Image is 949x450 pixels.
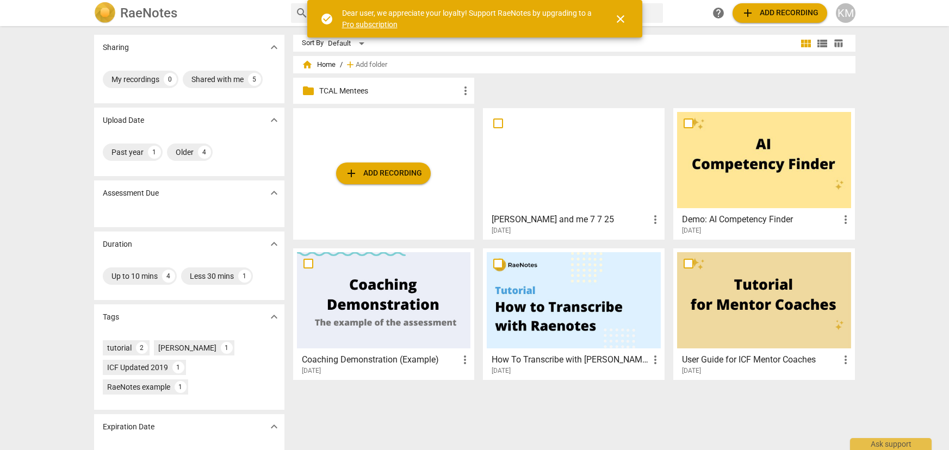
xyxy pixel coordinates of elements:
span: more_vert [649,353,662,366]
button: Close [607,6,634,32]
p: Duration [103,239,132,250]
span: expand_more [268,310,281,323]
div: 1 [175,381,187,393]
p: Tags [103,311,119,323]
a: Coaching Demonstration (Example)[DATE] [297,252,471,375]
p: TCAL Mentees [319,85,460,97]
p: Sharing [103,42,129,53]
h3: Coaching Demonstration (Example) [302,353,459,366]
button: Show more [266,236,282,252]
a: Help [709,3,728,23]
span: check_circle [320,12,333,26]
div: Older [176,147,194,158]
span: expand_more [268,114,281,127]
span: [DATE] [682,366,701,376]
img: Logo [94,2,116,24]
div: 1 [172,361,184,373]
button: Show more [266,39,282,55]
span: expand_more [268,237,281,251]
h3: Demo: AI Competency Finder [682,213,839,226]
span: [DATE] [492,366,511,376]
span: Home [302,59,336,70]
span: Add recording [345,167,422,180]
span: [DATE] [682,226,701,235]
div: Dear user, we appreciate your loyalty! Support RaeNotes by upgrading to a [342,8,594,30]
span: add [345,167,358,180]
a: How To Transcribe with [PERSON_NAME][DATE] [487,252,661,375]
div: My recordings [111,74,159,85]
button: Upload [336,162,431,184]
div: Ask support [850,438,932,450]
span: expand_more [268,420,281,433]
div: Past year [111,147,144,158]
button: Show more [266,112,282,128]
p: Expiration Date [103,421,154,433]
button: Upload [733,3,827,23]
h3: Kirsten and me 7 7 25 [492,213,649,226]
a: Demo: AI Competency Finder[DATE] [677,112,851,235]
button: Show more [266,418,282,435]
span: view_module [799,37,812,50]
span: add [345,59,356,70]
div: 4 [198,146,211,159]
button: Table view [830,35,847,52]
p: Upload Date [103,115,144,126]
div: 2 [136,342,148,354]
div: [PERSON_NAME] [158,342,216,353]
span: more_vert [458,353,472,366]
div: Sort By [302,39,324,47]
span: [DATE] [492,226,511,235]
button: Tile view [798,35,814,52]
span: home [302,59,313,70]
div: RaeNotes example [107,382,170,392]
span: view_list [816,37,829,50]
span: search [295,7,308,20]
h3: How To Transcribe with RaeNotes [492,353,649,366]
p: Assessment Due [103,187,159,199]
div: 5 [248,73,261,86]
span: add [741,7,754,20]
button: List view [814,35,830,52]
a: [PERSON_NAME] and me 7 7 25[DATE] [487,112,661,235]
div: 0 [164,73,177,86]
div: Up to 10 mins [111,271,158,282]
span: expand_more [268,41,281,54]
a: Pro subscription [342,20,398,29]
div: tutorial [107,342,132,353]
span: help [712,7,725,20]
div: 1 [148,146,161,159]
h3: User Guide for ICF Mentor Coaches [682,353,839,366]
span: more_vert [459,84,472,97]
a: LogoRaeNotes [94,2,282,24]
a: User Guide for ICF Mentor Coaches[DATE] [677,252,851,375]
span: close [614,12,627,26]
span: Add folder [356,61,387,69]
div: Shared with me [191,74,244,85]
span: [DATE] [302,366,321,376]
button: Show more [266,309,282,325]
div: Default [328,35,368,52]
div: 1 [238,270,251,283]
h2: RaeNotes [120,5,177,21]
span: folder [302,84,315,97]
span: / [340,61,343,69]
span: more_vert [839,213,852,226]
div: ICF Updated 2019 [107,362,168,373]
div: Less 30 mins [190,271,234,282]
button: Show more [266,185,282,201]
div: 1 [221,342,233,354]
span: Add recording [741,7,818,20]
button: KM [836,3,855,23]
span: expand_more [268,186,281,199]
span: more_vert [649,213,662,226]
span: more_vert [839,353,852,366]
span: table_chart [833,38,843,48]
div: 4 [162,270,175,283]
